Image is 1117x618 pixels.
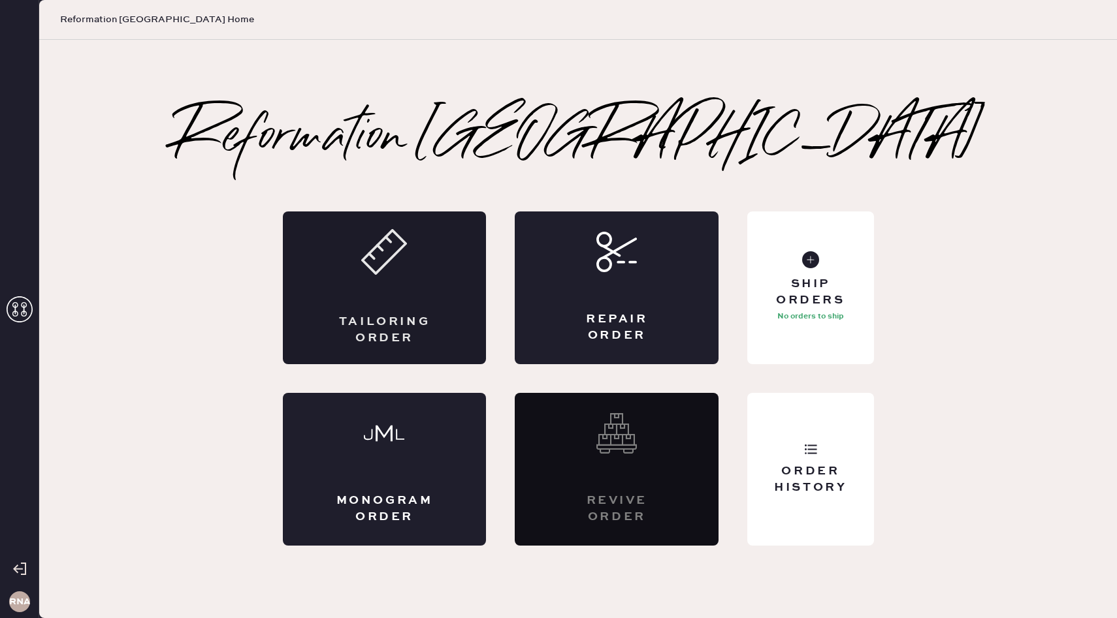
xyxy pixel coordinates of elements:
div: Revive order [567,493,666,525]
h3: RNA [9,597,30,606]
div: Order History [758,463,863,496]
div: Monogram Order [335,493,434,525]
div: Repair Order [567,311,666,344]
div: Ship Orders [758,276,863,309]
h2: Reformation [GEOGRAPHIC_DATA] [174,112,982,164]
div: Interested? Contact us at care@hemster.co [515,393,719,546]
div: Tailoring Order [335,314,434,347]
p: No orders to ship [777,309,844,324]
span: Reformation [GEOGRAPHIC_DATA] Home [60,13,254,26]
